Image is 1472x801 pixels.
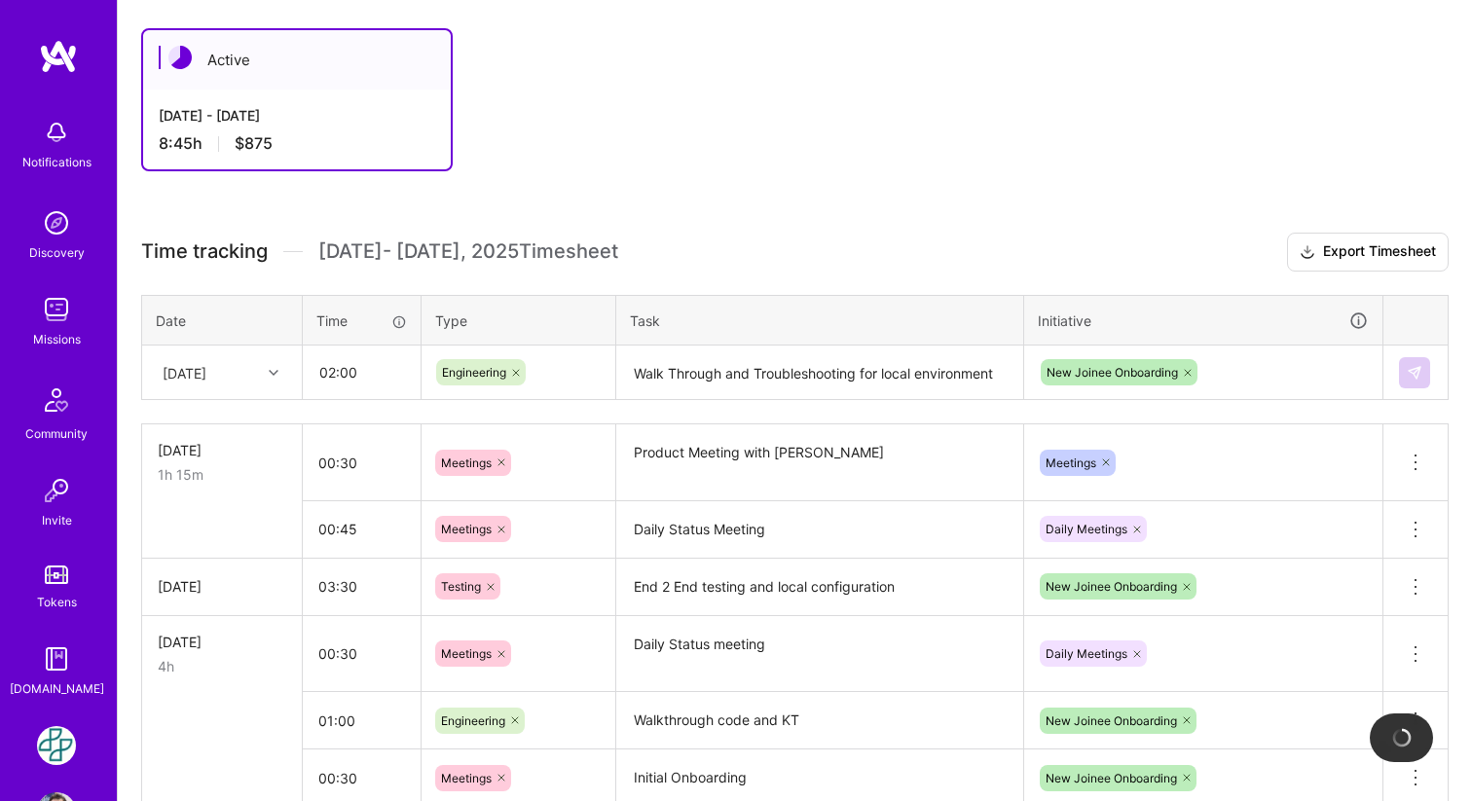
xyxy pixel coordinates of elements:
[1046,455,1096,470] span: Meetings
[45,565,68,584] img: tokens
[37,639,76,678] img: guide book
[143,30,451,90] div: Active
[22,152,92,172] div: Notifications
[304,346,420,398] input: HH:MM
[303,503,421,555] input: HH:MM
[37,592,77,612] div: Tokens
[1046,713,1177,728] span: New Joinee Onboarding
[1046,522,1127,536] span: Daily Meetings
[141,239,268,264] span: Time tracking
[37,290,76,329] img: teamwork
[618,503,1021,557] textarea: Daily Status Meeting
[441,455,492,470] span: Meetings
[441,713,505,728] span: Engineering
[25,423,88,444] div: Community
[33,377,80,423] img: Community
[163,362,206,382] div: [DATE]
[158,440,286,460] div: [DATE]
[303,437,421,489] input: HH:MM
[158,632,286,652] div: [DATE]
[1287,233,1449,272] button: Export Timesheet
[159,133,435,154] div: 8:45 h
[29,242,85,263] div: Discovery
[303,628,421,679] input: HH:MM
[158,464,286,485] div: 1h 15m
[10,678,104,699] div: [DOMAIN_NAME]
[37,203,76,242] img: discovery
[618,426,1021,499] textarea: Product Meeting with [PERSON_NAME]
[269,368,278,378] i: icon Chevron
[303,695,421,746] input: HH:MM
[618,694,1021,747] textarea: Walkthrough code and KT
[1300,242,1315,263] i: icon Download
[32,726,81,765] a: Counter Health: Team for Counter Health
[158,576,286,597] div: [DATE]
[142,295,303,346] th: Date
[159,105,435,126] div: [DATE] - [DATE]
[618,618,1021,691] textarea: Daily Status meeting
[1047,365,1178,380] span: New Joinee Onboarding
[42,510,72,530] div: Invite
[422,295,616,346] th: Type
[33,329,81,349] div: Missions
[39,39,78,74] img: logo
[441,579,481,594] span: Testing
[442,365,506,380] span: Engineering
[1046,771,1177,785] span: New Joinee Onboarding
[616,295,1024,346] th: Task
[618,561,1021,614] textarea: End 2 End testing and local configuration
[316,310,407,331] div: Time
[303,561,421,612] input: HH:MM
[1399,357,1432,388] div: null
[37,113,76,152] img: bell
[168,46,192,69] img: Active
[1407,365,1422,381] img: Submit
[441,646,492,661] span: Meetings
[318,239,618,264] span: [DATE] - [DATE] , 2025 Timesheet
[1046,579,1177,594] span: New Joinee Onboarding
[1046,646,1127,661] span: Daily Meetings
[158,656,286,676] div: 4h
[618,347,1021,399] textarea: Walk Through and Troubleshooting for local environment
[37,726,76,765] img: Counter Health: Team for Counter Health
[1390,726,1414,749] img: loading
[441,522,492,536] span: Meetings
[441,771,492,785] span: Meetings
[37,471,76,510] img: Invite
[1038,309,1369,332] div: Initiative
[235,133,273,154] span: $875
